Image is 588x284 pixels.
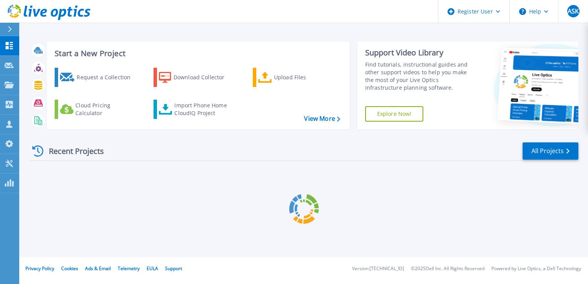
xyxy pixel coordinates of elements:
[55,68,140,87] a: Request a Collection
[568,8,579,14] span: ASK
[365,106,424,122] a: Explore Now!
[174,70,235,85] div: Download Collector
[165,265,182,272] a: Support
[75,102,137,117] div: Cloud Pricing Calculator
[304,115,340,122] a: View More
[365,48,476,58] div: Support Video Library
[61,265,78,272] a: Cookies
[77,70,138,85] div: Request a Collection
[174,102,234,117] div: Import Phone Home CloudIQ Project
[55,100,140,119] a: Cloud Pricing Calculator
[491,266,581,271] li: Powered by Live Optics, a Dell Technology
[411,266,484,271] li: © 2025 Dell Inc. All Rights Reserved
[523,142,578,160] a: All Projects
[147,265,158,272] a: EULA
[154,68,239,87] a: Download Collector
[85,265,111,272] a: Ads & Email
[30,142,114,160] div: Recent Projects
[365,61,476,92] div: Find tutorials, instructional guides and other support videos to help you make the most of your L...
[25,265,54,272] a: Privacy Policy
[118,265,140,272] a: Telemetry
[274,70,336,85] div: Upload Files
[253,68,339,87] a: Upload Files
[55,49,340,58] h3: Start a New Project
[352,266,404,271] li: Version: [TECHNICAL_ID]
